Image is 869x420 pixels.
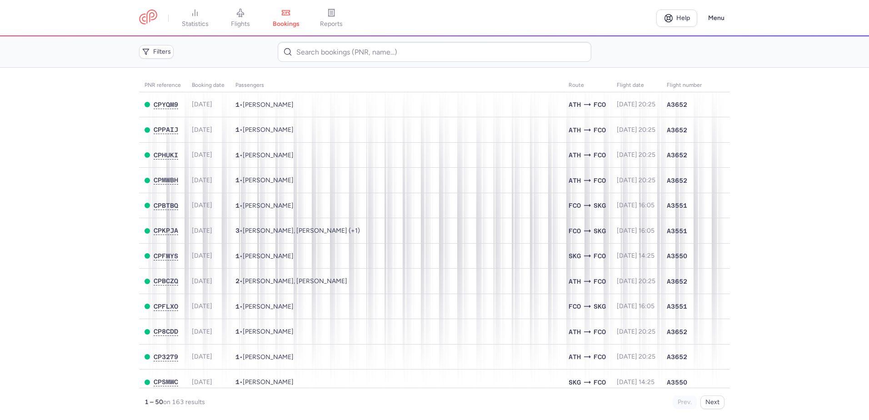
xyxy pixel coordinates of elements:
span: [DATE] [192,126,212,134]
a: reports [309,8,354,28]
span: flights [231,20,250,28]
span: 1 [235,328,240,335]
button: Next [700,395,724,409]
span: A3551 [667,201,687,210]
span: Sofia ZANUZZI [243,101,294,109]
span: [DATE] 16:05 [617,201,654,209]
span: Charalampos ZAROGIANNIS [243,303,294,310]
span: SKG [569,251,581,261]
span: [DATE] [192,252,212,260]
span: Eduardo ANDRIA, Ersilia BRANCACCIO, Alberto ANDRIA [243,227,360,235]
span: ATH [569,352,581,362]
strong: 1 – 50 [145,398,163,406]
span: [DATE] 20:25 [617,277,655,285]
span: 1 [235,151,240,159]
span: CP8CDD [154,328,178,335]
span: ATH [569,150,581,160]
button: CPBCZQ [154,277,178,285]
span: 1 [235,303,240,310]
span: statistics [182,20,209,28]
span: FCO [594,377,606,387]
button: CPFLXO [154,303,178,310]
span: ATH [569,276,581,286]
span: SKG [569,377,581,387]
span: ATH [569,125,581,135]
span: [DATE] [192,201,212,209]
span: FCO [594,175,606,185]
th: PNR reference [139,79,186,92]
span: [DATE] [192,328,212,335]
span: [DATE] 14:25 [617,378,654,386]
input: Search bookings (PNR, name...) [278,42,591,62]
a: CitizenPlane red outlined logo [139,10,157,26]
span: 1 [235,353,240,360]
button: CPPAIJ [154,126,178,134]
button: CPMWBH [154,176,178,184]
span: [DATE] 16:05 [617,302,654,310]
span: FCO [594,352,606,362]
span: SKG [594,226,606,236]
span: FCO [569,301,581,311]
th: Route [563,79,611,92]
span: SKG [594,200,606,210]
span: CPSMWC [154,378,178,385]
span: CPBTBQ [154,202,178,209]
span: • [235,328,294,335]
button: Prev. [673,395,697,409]
span: Filters [153,48,171,55]
span: 1 [235,176,240,184]
span: FCO [594,276,606,286]
span: Androniki PAPATHANASI [243,202,294,210]
span: [DATE] 14:25 [617,252,654,260]
button: CPBTBQ [154,202,178,210]
span: [DATE] 20:25 [617,328,655,335]
span: A3551 [667,226,687,235]
span: Peter PETROPOULOS [243,378,294,386]
span: [DATE] 20:25 [617,126,655,134]
span: [DATE] [192,277,212,285]
span: A3550 [667,378,687,387]
span: Simone ATTIAS [243,151,294,159]
span: CPKPJA [154,227,178,234]
span: 1 [235,126,240,133]
span: FCO [569,226,581,236]
span: on 163 results [163,398,205,406]
th: Passengers [230,79,563,92]
th: flight date [611,79,661,92]
span: [DATE] [192,302,212,310]
span: 1 [235,101,240,108]
button: CP3279 [154,353,178,361]
span: • [235,353,294,361]
span: Anna NAZOU [243,176,294,184]
span: A3550 [667,251,687,260]
button: CPFMYS [154,252,178,260]
span: • [235,252,294,260]
span: [DATE] [192,100,212,108]
span: [DATE] [192,227,212,235]
span: ATH [569,100,581,110]
span: SKG [594,301,606,311]
span: FCO [569,200,581,210]
span: bookings [273,20,300,28]
button: CPYQM9 [154,101,178,109]
span: ATH [569,175,581,185]
th: Flight number [661,79,707,92]
span: FCO [594,327,606,337]
button: Menu [703,10,730,27]
span: • [235,126,294,134]
span: • [235,101,294,109]
span: A3652 [667,327,687,336]
span: Caterina MANFREDI CLARKE [243,328,294,335]
span: Valeria FINOCCHIARO [243,353,294,361]
button: CPKPJA [154,227,178,235]
span: [DATE] [192,176,212,184]
span: [DATE] 20:25 [617,176,655,184]
span: CP3279 [154,353,178,360]
span: [DATE] [192,353,212,360]
span: 1 [235,378,240,385]
span: [DATE] 20:25 [617,353,655,360]
span: FCO [594,100,606,110]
